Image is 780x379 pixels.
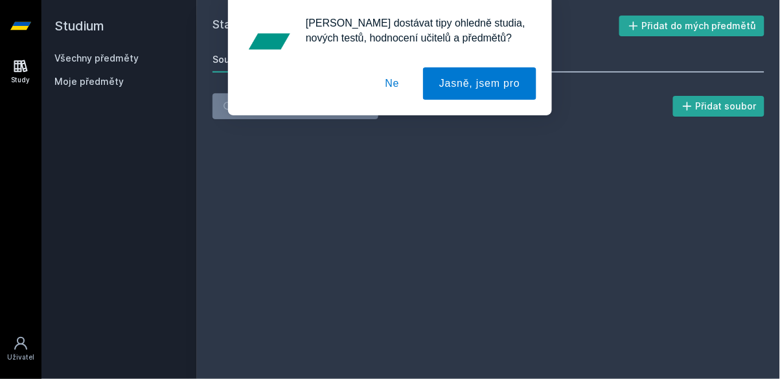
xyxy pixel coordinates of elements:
[244,16,295,67] img: notification icon
[295,16,536,45] div: [PERSON_NAME] dostávat tipy ohledně studia, nových testů, hodnocení učitelů a předmětů?
[423,67,536,100] button: Jasně, jsem pro
[3,329,39,369] a: Uživatel
[7,352,34,362] div: Uživatel
[369,67,416,100] button: Ne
